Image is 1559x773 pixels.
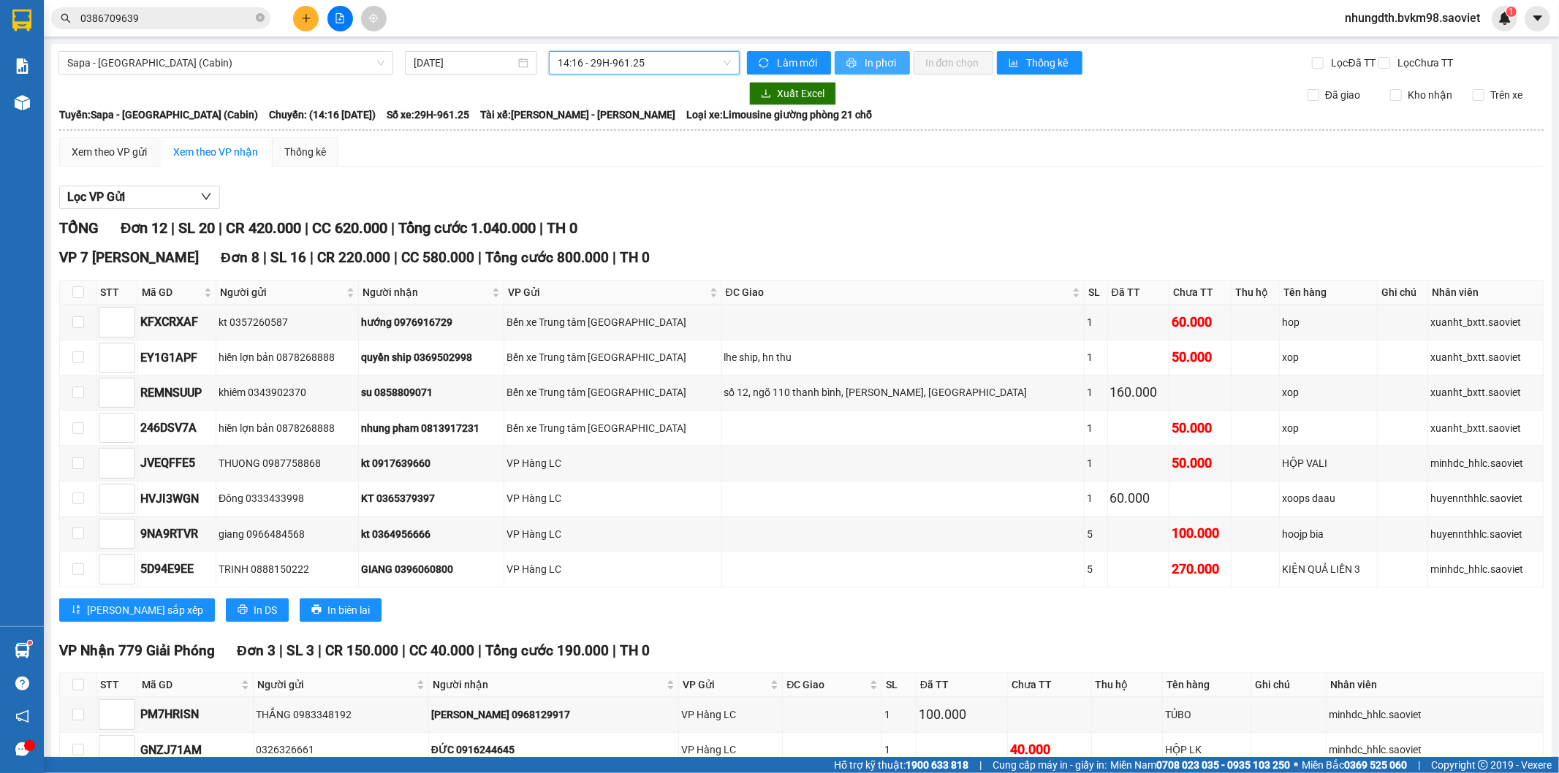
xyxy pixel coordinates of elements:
[507,384,719,400] div: Bến xe Trung tâm [GEOGRAPHIC_DATA]
[140,384,213,402] div: REMNSUUP
[761,88,771,100] span: download
[1282,526,1375,542] div: hoojp bia
[138,411,216,446] td: 246DSV7A
[865,55,898,71] span: In phơi
[1008,673,1092,697] th: Chưa TT
[539,219,543,237] span: |
[1169,281,1232,305] th: Chưa TT
[138,552,216,587] td: 5D94E9EE
[906,759,968,771] strong: 1900 633 818
[786,677,867,693] span: ĐC Giao
[1282,420,1375,436] div: xop
[226,598,289,622] button: printerIn DS
[724,384,1082,400] div: số 12, ngõ 110 thanh bình, [PERSON_NAME], [GEOGRAPHIC_DATA]
[221,249,259,266] span: Đơn 8
[1280,281,1378,305] th: Tên hàng
[138,517,216,552] td: 9NA9RTVR
[547,219,577,237] span: TH 0
[1333,9,1492,27] span: nhungdth.bvkm98.saoviet
[777,85,824,102] span: Xuất Excel
[140,490,213,508] div: HVJI3WGN
[620,642,650,659] span: TH 0
[1087,455,1105,471] div: 1
[1294,762,1298,768] span: ⚪️
[178,219,215,237] span: SL 20
[140,741,251,759] div: GNZJ71AM
[1087,490,1105,506] div: 1
[1172,523,1229,544] div: 100.000
[318,642,322,659] span: |
[1329,707,1541,723] div: minhdc_hhlc.saoviet
[1087,526,1105,542] div: 5
[1110,382,1167,403] div: 160.000
[1484,87,1528,103] span: Trên xe
[61,13,71,23] span: search
[679,697,783,732] td: VP Hàng LC
[140,525,213,543] div: 9NA9RTVR
[1430,384,1541,400] div: xuanht_bxtt.saoviet
[269,107,376,123] span: Chuyến: (14:16 [DATE])
[747,51,831,75] button: syncLàm mới
[138,340,216,376] td: EY1G1APF
[279,642,283,659] span: |
[219,420,356,436] div: hiền lợn bản 0878268888
[15,643,30,658] img: warehouse-icon
[121,219,167,237] span: Đơn 12
[1092,673,1163,697] th: Thu hộ
[1163,673,1252,697] th: Tên hàng
[1087,384,1105,400] div: 1
[200,191,212,202] span: down
[15,709,29,723] span: notification
[254,602,277,618] span: In DS
[238,604,248,616] span: printer
[1172,312,1229,332] div: 60.000
[361,561,501,577] div: GIANG 0396060800
[219,561,356,577] div: TRINH 0888150222
[1430,420,1541,436] div: xuanht_bxtt.saoviet
[1525,6,1550,31] button: caret-down
[311,604,322,616] span: printer
[777,55,819,71] span: Làm mới
[138,305,216,340] td: KFXCRXAF
[368,13,379,23] span: aim
[293,6,319,31] button: plus
[917,673,1008,697] th: Đã TT
[402,642,406,659] span: |
[681,742,780,758] div: VP Hàng LC
[219,219,222,237] span: |
[431,707,676,723] div: [PERSON_NAME] 0968129917
[612,642,616,659] span: |
[620,249,650,266] span: TH 0
[1110,488,1167,509] div: 60.000
[1172,418,1229,438] div: 50.000
[1172,559,1229,579] div: 270.000
[140,419,213,437] div: 246DSV7A
[237,642,276,659] span: Đơn 3
[219,455,356,471] div: THUONG 0987758868
[140,349,213,367] div: EY1G1APF
[138,376,216,411] td: REMNSUUP
[361,526,501,542] div: kt 0364956666
[1009,58,1021,69] span: bar-chart
[15,58,30,74] img: solution-icon
[96,281,138,305] th: STT
[67,188,125,206] span: Lọc VP Gửi
[507,314,719,330] div: Bến xe Trung tâm [GEOGRAPHIC_DATA]
[270,249,306,266] span: SL 16
[1506,7,1517,17] sup: 1
[59,598,215,622] button: sort-ascending[PERSON_NAME] sắp xếp
[361,6,387,31] button: aim
[1344,759,1407,771] strong: 0369 525 060
[140,313,213,331] div: KFXCRXAF
[59,249,199,266] span: VP 7 [PERSON_NAME]
[1378,281,1428,305] th: Ghi chú
[401,249,474,266] span: CC 580.000
[1085,281,1108,305] th: SL
[431,742,676,758] div: ĐỨC 0916244645
[300,598,382,622] button: printerIn biên lai
[361,384,501,400] div: su 0858809071
[72,144,147,160] div: Xem theo VP gửi
[1282,384,1375,400] div: xop
[1172,453,1229,473] div: 50.000
[327,6,353,31] button: file-add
